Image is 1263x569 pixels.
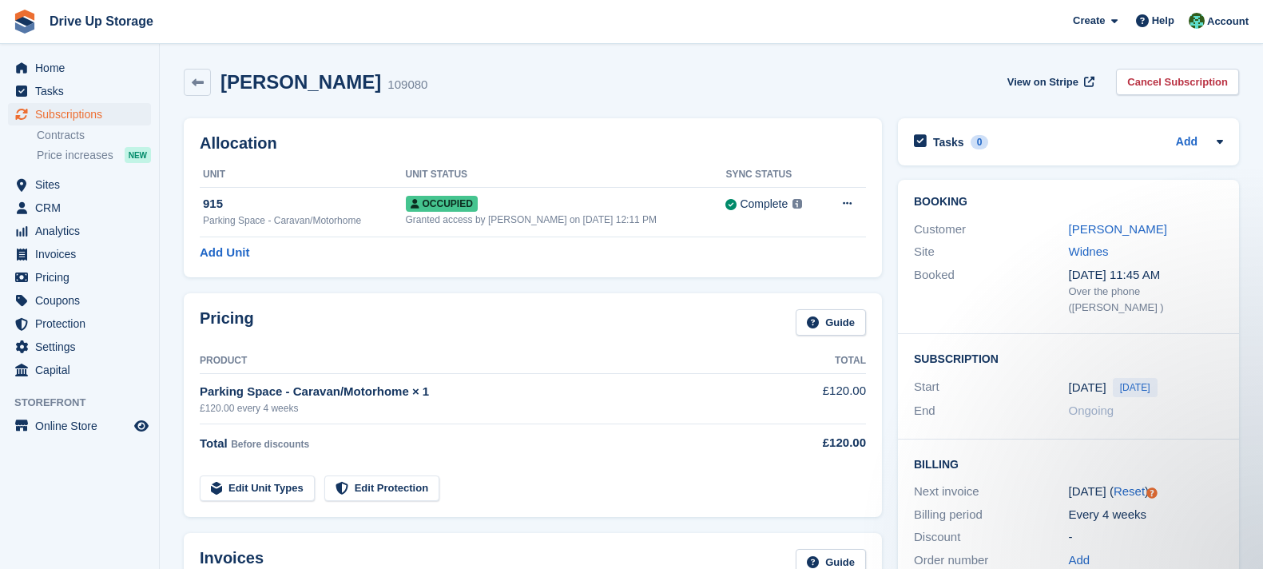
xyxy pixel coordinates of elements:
div: Start [914,378,1069,397]
div: Billing period [914,506,1069,524]
h2: Booking [914,196,1223,209]
div: Parking Space - Caravan/Motorhome × 1 [200,383,764,401]
span: Account [1207,14,1249,30]
a: menu [8,243,151,265]
span: Coupons [35,289,131,312]
div: Complete [740,196,788,213]
th: Total [764,348,866,374]
span: Invoices [35,243,131,265]
a: menu [8,173,151,196]
span: Total [200,436,228,450]
span: Occupied [406,196,478,212]
td: £120.00 [764,373,866,424]
a: menu [8,289,151,312]
span: Analytics [35,220,131,242]
img: icon-info-grey-7440780725fd019a000dd9b08b2336e03edf1995a4989e88bcd33f0948082b44.svg [792,199,802,209]
span: Sites [35,173,131,196]
a: Add [1176,133,1197,152]
div: NEW [125,147,151,163]
a: Preview store [132,416,151,436]
span: Subscriptions [35,103,131,125]
a: Guide [796,309,866,336]
a: menu [8,336,151,358]
span: Protection [35,312,131,335]
span: Storefront [14,395,159,411]
a: [PERSON_NAME] [1069,222,1167,236]
a: menu [8,197,151,219]
div: [DATE] 11:45 AM [1069,266,1224,284]
a: Price increases NEW [37,146,151,164]
span: Create [1073,13,1105,29]
div: Booked [914,266,1069,316]
a: menu [8,103,151,125]
span: Before discounts [231,439,309,450]
div: Over the phone ([PERSON_NAME] ) [1069,284,1224,315]
a: menu [8,220,151,242]
span: Ongoing [1069,404,1114,417]
th: Unit [200,162,406,188]
span: CRM [35,197,131,219]
span: Home [35,57,131,79]
a: Cancel Subscription [1116,69,1239,95]
a: Edit Protection [324,475,439,502]
div: - [1069,528,1224,547]
div: Granted access by [PERSON_NAME] on [DATE] 12:11 PM [406,213,726,227]
span: [DATE] [1113,378,1158,397]
div: Discount [914,528,1069,547]
h2: Billing [914,456,1223,472]
div: £120.00 every 4 weeks [200,401,764,416]
div: 0 [971,135,989,149]
span: Settings [35,336,131,358]
a: menu [8,80,151,102]
div: 109080 [387,76,427,94]
div: [DATE] ( ) [1069,483,1224,501]
a: menu [8,359,151,381]
span: Capital [35,359,131,381]
span: View on Stripe [1007,74,1078,90]
th: Sync Status [725,162,823,188]
a: menu [8,266,151,288]
span: Pricing [35,266,131,288]
div: Every 4 weeks [1069,506,1224,524]
th: Unit Status [406,162,726,188]
img: stora-icon-8386f47178a22dfd0bd8f6a31ec36ba5ce8667c1dd55bd0f319d3a0aa187defe.svg [13,10,37,34]
span: Help [1152,13,1174,29]
div: Tooltip anchor [1145,486,1159,500]
div: £120.00 [764,434,866,452]
a: Contracts [37,128,151,143]
a: Edit Unit Types [200,475,315,502]
time: 2025-09-19 00:00:00 UTC [1069,379,1106,397]
div: 915 [203,195,406,213]
h2: Allocation [200,134,866,153]
div: Site [914,243,1069,261]
img: Camille [1189,13,1205,29]
h2: Subscription [914,350,1223,366]
a: Reset [1114,484,1145,498]
div: Parking Space - Caravan/Motorhome [203,213,406,228]
span: Online Store [35,415,131,437]
h2: Pricing [200,309,254,336]
h2: Tasks [933,135,964,149]
a: menu [8,415,151,437]
th: Product [200,348,764,374]
div: End [914,402,1069,420]
a: Add Unit [200,244,249,262]
div: Customer [914,221,1069,239]
a: menu [8,57,151,79]
h2: [PERSON_NAME] [220,71,381,93]
span: Tasks [35,80,131,102]
div: Next invoice [914,483,1069,501]
a: Drive Up Storage [43,8,160,34]
a: menu [8,312,151,335]
a: Widnes [1069,245,1109,258]
a: View on Stripe [1001,69,1098,95]
span: Price increases [37,148,113,163]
